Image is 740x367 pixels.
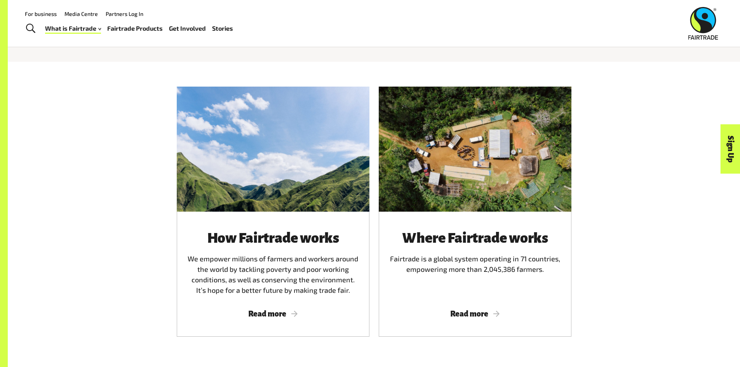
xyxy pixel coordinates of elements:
[169,23,206,34] a: Get Involved
[186,310,360,318] span: Read more
[388,230,562,296] div: Fairtrade is a global system operating in 71 countries, empowering more than 2,045,386 farmers.
[107,23,163,34] a: Fairtrade Products
[186,230,360,246] h3: How Fairtrade works
[688,7,718,40] img: Fairtrade Australia New Zealand logo
[64,10,98,17] a: Media Centre
[388,310,562,318] span: Read more
[388,230,562,246] h3: Where Fairtrade works
[379,87,571,337] a: Where Fairtrade worksFairtrade is a global system operating in 71 countries, empowering more than...
[21,19,40,38] a: Toggle Search
[177,87,369,337] a: How Fairtrade worksWe empower millions of farmers and workers around the world by tackling povert...
[186,230,360,296] div: We empower millions of farmers and workers around the world by tackling poverty and poor working ...
[212,23,233,34] a: Stories
[25,10,57,17] a: For business
[106,10,143,17] a: Partners Log In
[45,23,101,34] a: What is Fairtrade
